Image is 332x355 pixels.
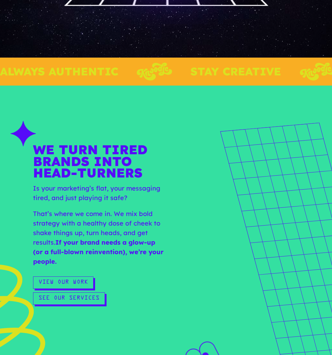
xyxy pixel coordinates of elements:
h1: We turn tired brands into head‑turners [33,144,166,184]
a: See Our Services [33,292,105,305]
p: That’s where we come in. We mix bold strategy with a healthy dose of cheek to shake things up, tu... [33,209,166,273]
a: View Our Work [33,276,93,289]
strong: If your brand needs a glow-up (or a full-blown reinvention), we’re your people. [33,238,163,265]
img: knoodle-logo-chartreuse [137,63,172,80]
p: STAY CREATIVE [190,66,281,77]
p: Is your marketing’s flat, your messaging tired, and just playing it safe? [33,184,166,209]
